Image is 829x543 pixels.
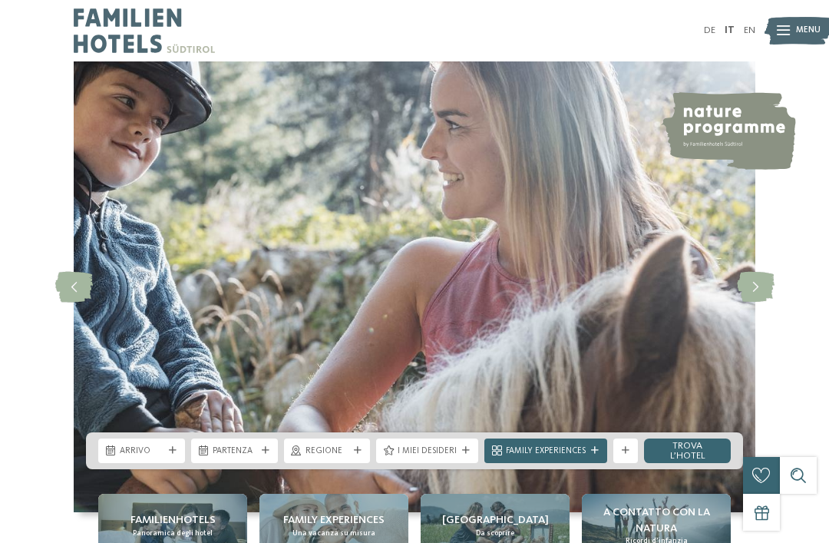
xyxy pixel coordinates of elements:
a: trova l’hotel [644,439,731,463]
img: nature programme by Familienhotels Südtirol [661,92,796,170]
span: I miei desideri [398,445,457,458]
span: Partenza [213,445,256,458]
span: Da scoprire [476,528,514,538]
a: IT [725,25,735,35]
span: Regione [306,445,349,458]
img: Family hotel Alto Adige: the happy family places! [74,61,755,512]
span: Una vacanza su misura [292,528,375,538]
span: Family Experiences [506,445,586,458]
span: Menu [796,25,821,37]
span: Arrivo [120,445,163,458]
span: Family experiences [283,512,385,528]
a: EN [744,25,755,35]
span: A contatto con la natura [588,505,725,535]
a: DE [704,25,715,35]
span: [GEOGRAPHIC_DATA] [442,512,549,528]
span: Panoramica degli hotel [133,528,213,538]
span: Familienhotels [130,512,216,528]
